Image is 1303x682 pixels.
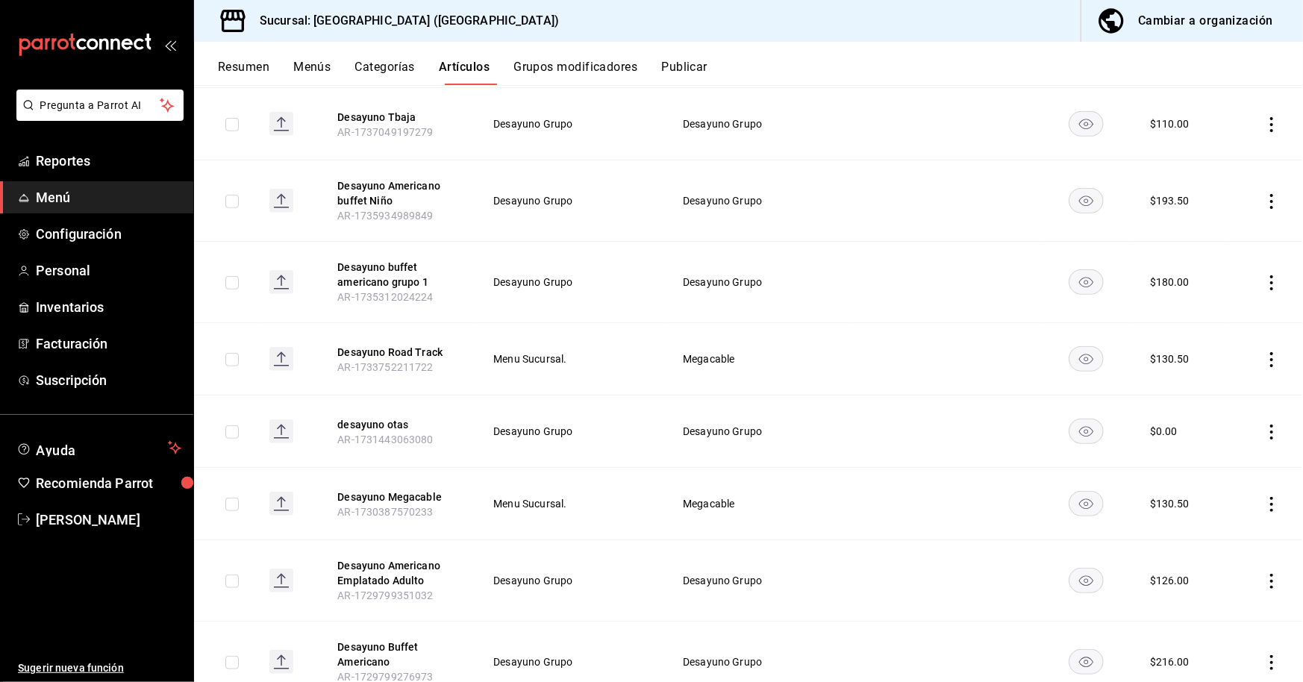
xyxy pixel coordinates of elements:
span: Desayuno Grupo [493,277,646,287]
div: $ 193.50 [1150,193,1190,208]
button: edit-product-location [337,110,457,125]
span: Ayuda [36,439,162,457]
button: availability-product [1069,269,1104,295]
span: Recomienda Parrot [36,473,181,493]
span: AR-1733752211722 [337,361,433,373]
button: actions [1264,655,1279,670]
button: availability-product [1069,111,1104,137]
span: Suscripción [36,370,181,390]
button: edit-product-location [337,260,457,290]
button: edit-product-location [337,178,457,208]
span: Desayuno Grupo [683,657,835,667]
span: Desayuno Grupo [493,119,646,129]
div: $ 110.00 [1150,116,1190,131]
button: edit-product-location [337,489,457,504]
span: Facturación [36,334,181,354]
button: Publicar [661,60,707,85]
button: actions [1264,574,1279,589]
span: Menu Sucursal. [493,498,646,509]
div: $ 126.00 [1150,573,1190,588]
span: Inventarios [36,297,181,317]
h3: Sucursal: [GEOGRAPHIC_DATA] ([GEOGRAPHIC_DATA]) [248,12,559,30]
span: Desayuno Grupo [683,575,835,586]
button: availability-product [1069,491,1104,516]
button: actions [1264,275,1279,290]
span: Megacable [683,498,835,509]
button: edit-product-location [337,639,457,669]
button: Categorías [355,60,416,85]
button: Artículos [439,60,490,85]
span: Megacable [683,354,835,364]
span: Sugerir nueva función [18,660,181,676]
span: Desayuno Grupo [493,657,646,667]
span: Desayuno Grupo [493,575,646,586]
button: availability-product [1069,188,1104,213]
button: open_drawer_menu [164,39,176,51]
span: Personal [36,260,181,281]
span: Desayuno Grupo [683,426,835,437]
div: $ 130.50 [1150,496,1190,511]
span: AR-1730387570233 [337,506,433,518]
button: actions [1264,194,1279,209]
button: actions [1264,497,1279,512]
div: navigation tabs [218,60,1303,85]
span: AR-1735934989849 [337,210,433,222]
span: Pregunta a Parrot AI [40,98,160,113]
button: availability-product [1069,568,1104,593]
button: actions [1264,352,1279,367]
button: edit-product-location [337,345,457,360]
span: Desayuno Grupo [683,195,835,206]
div: Cambiar a organización [1138,10,1273,31]
button: actions [1264,117,1279,132]
span: Desayuno Grupo [683,277,835,287]
span: AR-1735312024224 [337,291,433,303]
div: $ 216.00 [1150,654,1190,669]
span: Desayuno Grupo [493,195,646,206]
button: availability-product [1069,649,1104,675]
span: Reportes [36,151,181,171]
span: Menú [36,187,181,207]
button: edit-product-location [337,558,457,588]
button: Grupos modificadores [513,60,637,85]
button: edit-product-location [337,417,457,432]
span: AR-1737049197279 [337,126,433,138]
a: Pregunta a Parrot AI [10,108,184,124]
button: Pregunta a Parrot AI [16,90,184,121]
span: AR-1729799351032 [337,589,433,601]
div: $ 180.00 [1150,275,1190,290]
span: [PERSON_NAME] [36,510,181,530]
button: Menús [293,60,331,85]
div: $ 0.00 [1150,424,1178,439]
button: availability-product [1069,346,1104,372]
button: Resumen [218,60,269,85]
span: Configuración [36,224,181,244]
div: $ 130.50 [1150,351,1190,366]
span: Menu Sucursal. [493,354,646,364]
span: Desayuno Grupo [493,426,646,437]
span: Desayuno Grupo [683,119,835,129]
button: actions [1264,425,1279,439]
span: AR-1731443063080 [337,434,433,445]
button: availability-product [1069,419,1104,444]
